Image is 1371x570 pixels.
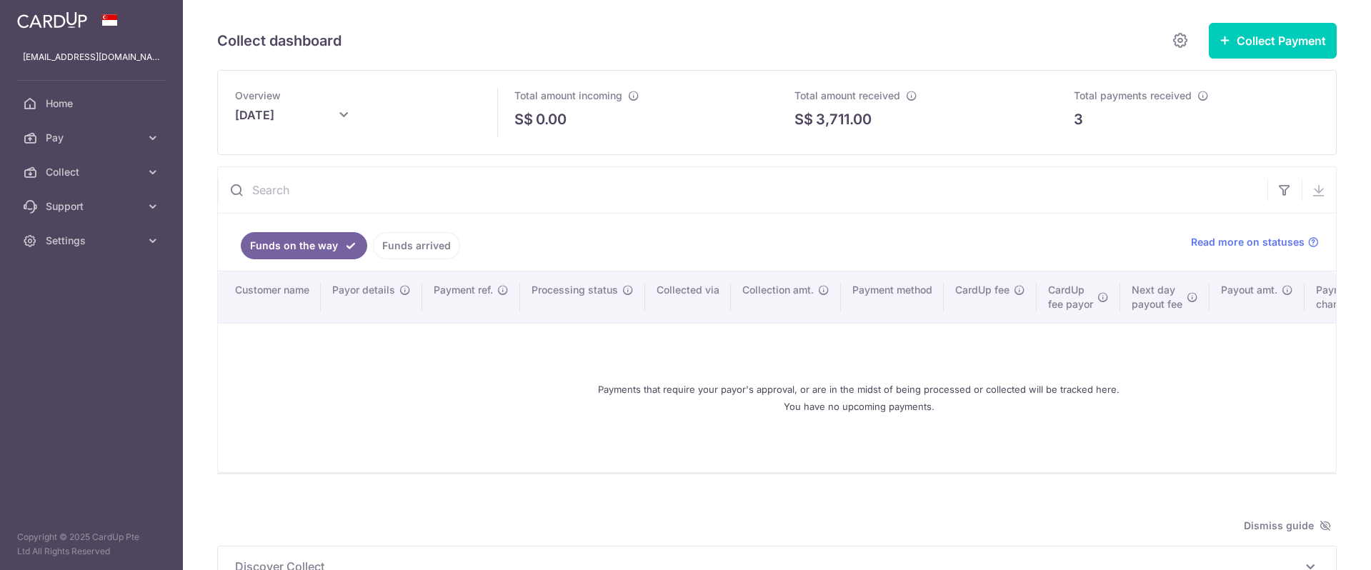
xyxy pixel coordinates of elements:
[1244,517,1331,534] span: Dismiss guide
[1191,235,1319,249] a: Read more on statuses
[794,89,900,101] span: Total amount received
[794,109,813,130] span: S$
[46,199,140,214] span: Support
[1209,23,1337,59] button: Collect Payment
[218,271,321,323] th: Customer name
[46,131,140,145] span: Pay
[841,271,944,323] th: Payment method
[742,283,814,297] span: Collection amt.
[235,89,281,101] span: Overview
[955,283,1009,297] span: CardUp fee
[23,50,160,64] p: [EMAIL_ADDRESS][DOMAIN_NAME]
[1132,283,1182,311] span: Next day payout fee
[1191,235,1305,249] span: Read more on statuses
[514,89,622,101] span: Total amount incoming
[373,232,460,259] a: Funds arrived
[218,167,1267,213] input: Search
[241,232,367,259] a: Funds on the way
[1074,89,1192,101] span: Total payments received
[46,234,140,248] span: Settings
[1074,109,1083,130] p: 3
[332,283,395,297] span: Payor details
[645,271,731,323] th: Collected via
[1048,283,1093,311] span: CardUp fee payor
[17,11,87,29] img: CardUp
[1221,283,1277,297] span: Payout amt.
[816,109,872,130] p: 3,711.00
[434,283,493,297] span: Payment ref.
[532,283,618,297] span: Processing status
[217,29,341,52] h5: Collect dashboard
[46,96,140,111] span: Home
[536,109,567,130] p: 0.00
[46,165,140,179] span: Collect
[514,109,533,130] span: S$
[1280,527,1357,563] iframe: Opens a widget where you can find more information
